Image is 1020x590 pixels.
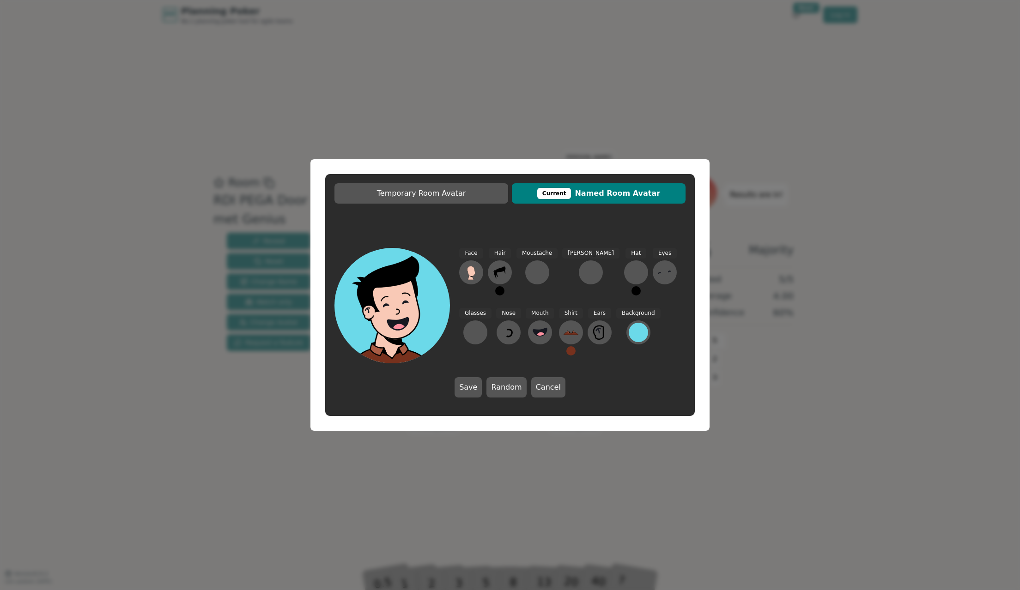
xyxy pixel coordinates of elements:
span: Moustache [516,248,558,259]
button: Random [486,377,526,397]
span: Mouth [526,308,554,319]
button: CurrentNamed Room Avatar [512,183,686,204]
div: This avatar will be displayed in dedicated rooms [537,188,571,199]
button: Temporary Room Avatar [334,183,508,204]
span: Background [616,308,661,319]
span: Hat [625,248,646,259]
span: Shirt [559,308,583,319]
span: Eyes [653,248,677,259]
span: Hair [489,248,511,259]
button: Cancel [531,377,565,397]
span: [PERSON_NAME] [562,248,619,259]
span: Face [459,248,483,259]
span: Named Room Avatar [516,188,681,199]
span: Nose [496,308,521,319]
span: Temporary Room Avatar [339,188,504,199]
button: Save [455,377,482,397]
span: Glasses [459,308,492,319]
span: Ears [588,308,611,319]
